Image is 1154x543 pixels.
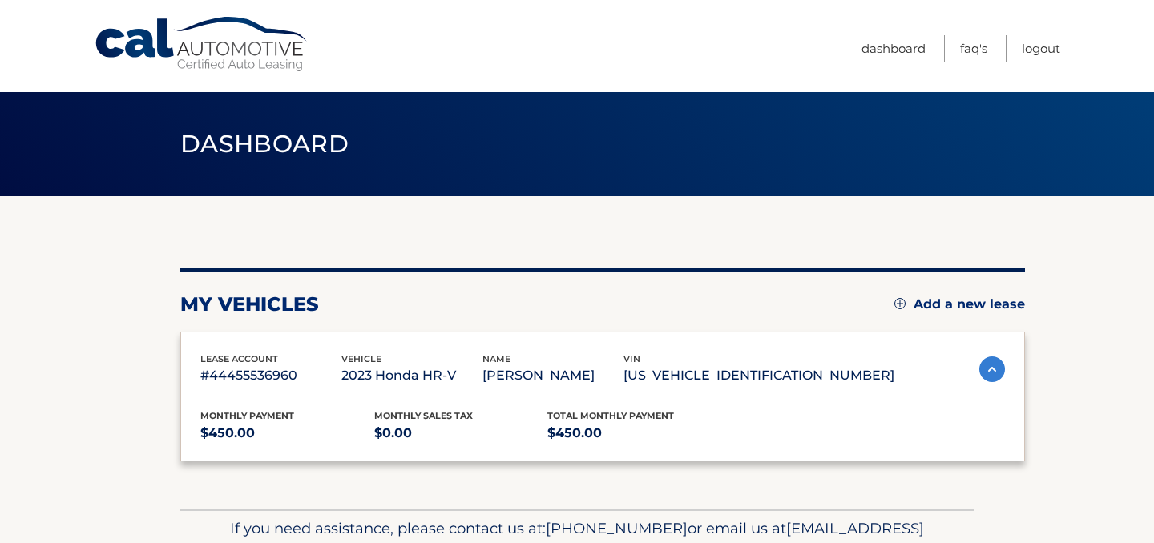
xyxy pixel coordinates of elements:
span: Monthly sales Tax [374,410,473,421]
img: accordion-active.svg [979,356,1005,382]
a: FAQ's [960,35,987,62]
p: [US_VEHICLE_IDENTIFICATION_NUMBER] [623,364,894,387]
p: $0.00 [374,422,548,444]
p: $450.00 [200,422,374,444]
p: 2023 Honda HR-V [341,364,482,387]
p: $450.00 [547,422,721,444]
img: add.svg [894,298,906,309]
span: vin [623,353,640,364]
span: Dashboard [180,129,349,159]
h2: my vehicles [180,292,319,316]
span: vehicle [341,353,381,364]
span: [PHONE_NUMBER] [546,519,688,537]
a: Cal Automotive [94,16,310,73]
p: [PERSON_NAME] [482,364,623,387]
span: Total Monthly Payment [547,410,674,421]
span: Monthly Payment [200,410,294,421]
a: Add a new lease [894,296,1025,312]
span: lease account [200,353,278,364]
a: Dashboard [861,35,926,62]
a: Logout [1022,35,1060,62]
p: #44455536960 [200,364,341,387]
span: name [482,353,510,364]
